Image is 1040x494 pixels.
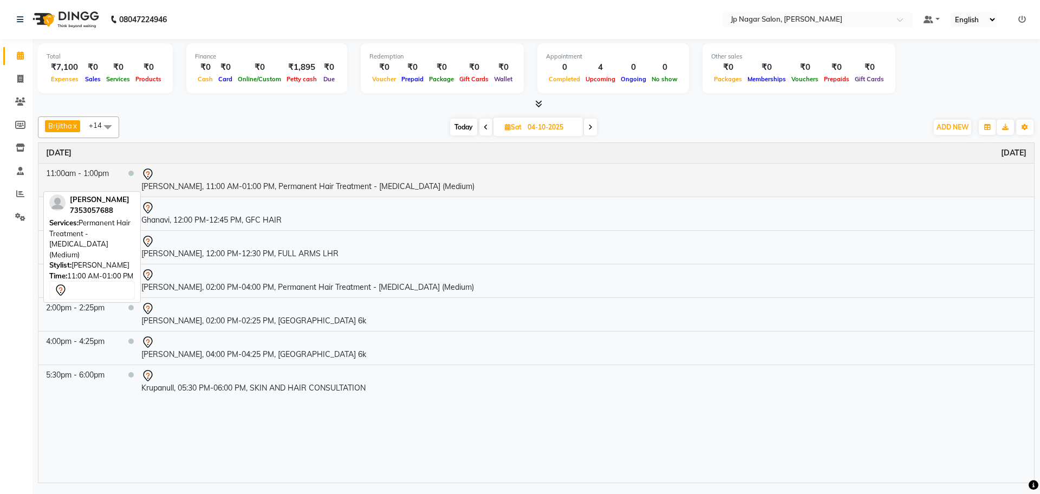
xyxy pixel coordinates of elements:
[70,205,129,216] div: 7353057688
[49,218,79,227] span: Services:
[82,75,103,83] span: Sales
[103,61,133,74] div: ₹0
[235,61,284,74] div: ₹0
[48,121,72,130] span: Brijitha
[399,61,426,74] div: ₹0
[583,75,618,83] span: Upcoming
[502,123,524,131] span: Sat
[426,61,457,74] div: ₹0
[399,75,426,83] span: Prepaid
[38,163,121,197] td: 11:00am - 1:00pm
[524,119,578,135] input: 2025-10-04
[38,230,121,264] td: 12:00pm - 12:30pm
[546,52,680,61] div: Appointment
[49,218,131,259] span: Permanent Hair Treatment - [MEDICAL_DATA] (Medium)
[134,163,1034,197] td: [PERSON_NAME], 11:00 AM-01:00 PM, Permanent Hair Treatment - [MEDICAL_DATA] (Medium)
[546,75,583,83] span: Completed
[216,75,235,83] span: Card
[789,75,821,83] span: Vouchers
[583,61,618,74] div: 4
[47,61,82,74] div: ₹7,100
[369,52,515,61] div: Redemption
[937,123,968,131] span: ADD NEW
[821,75,852,83] span: Prepaids
[134,297,1034,331] td: [PERSON_NAME], 02:00 PM-02:25 PM, [GEOGRAPHIC_DATA] 6k
[89,121,110,129] span: +14
[450,119,477,135] span: Today
[28,4,102,35] img: logo
[618,61,649,74] div: 0
[49,271,135,282] div: 11:00 AM-01:00 PM
[49,261,71,269] span: Stylist:
[216,61,235,74] div: ₹0
[134,230,1034,264] td: [PERSON_NAME], 12:00 PM-12:30 PM, FULL ARMS LHR
[38,197,121,230] td: 12:00pm - 12:45pm
[426,75,457,83] span: Package
[72,121,77,130] a: x
[457,75,491,83] span: Gift Cards
[49,194,66,211] img: profile
[47,52,164,61] div: Total
[103,75,133,83] span: Services
[789,61,821,74] div: ₹0
[320,61,339,74] div: ₹0
[49,260,135,271] div: [PERSON_NAME]
[134,331,1034,365] td: [PERSON_NAME], 04:00 PM-04:25 PM, [GEOGRAPHIC_DATA] 6k
[134,365,1034,398] td: Krupanull, 05:30 PM-06:00 PM, SKIN AND HAIR CONSULTATION
[134,264,1034,297] td: [PERSON_NAME], 02:00 PM-04:00 PM, Permanent Hair Treatment - [MEDICAL_DATA] (Medium)
[745,75,789,83] span: Memberships
[369,61,399,74] div: ₹0
[1001,147,1026,159] a: October 4, 2025
[195,75,216,83] span: Cash
[134,197,1034,230] td: Ghanavi, 12:00 PM-12:45 PM, GFC HAIR
[82,61,103,74] div: ₹0
[369,75,399,83] span: Voucher
[195,61,216,74] div: ₹0
[48,75,81,83] span: Expenses
[711,61,745,74] div: ₹0
[821,61,852,74] div: ₹0
[321,75,337,83] span: Due
[711,75,745,83] span: Packages
[38,331,121,365] td: 4:00pm - 4:25pm
[934,120,971,135] button: ADD NEW
[38,143,1034,164] th: October 4, 2025
[852,61,887,74] div: ₹0
[284,75,320,83] span: Petty cash
[133,61,164,74] div: ₹0
[649,75,680,83] span: No show
[195,52,339,61] div: Finance
[284,61,320,74] div: ₹1,895
[133,75,164,83] span: Products
[546,61,583,74] div: 0
[119,4,167,35] b: 08047224946
[852,75,887,83] span: Gift Cards
[491,61,515,74] div: ₹0
[649,61,680,74] div: 0
[38,264,121,297] td: 2:00pm - 4:00pm
[70,195,129,204] span: [PERSON_NAME]
[745,61,789,74] div: ₹0
[235,75,284,83] span: Online/Custom
[491,75,515,83] span: Wallet
[38,365,121,398] td: 5:30pm - 6:00pm
[49,271,67,280] span: Time:
[711,52,887,61] div: Other sales
[38,297,121,331] td: 2:00pm - 2:25pm
[618,75,649,83] span: Ongoing
[46,147,71,159] a: October 4, 2025
[457,61,491,74] div: ₹0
